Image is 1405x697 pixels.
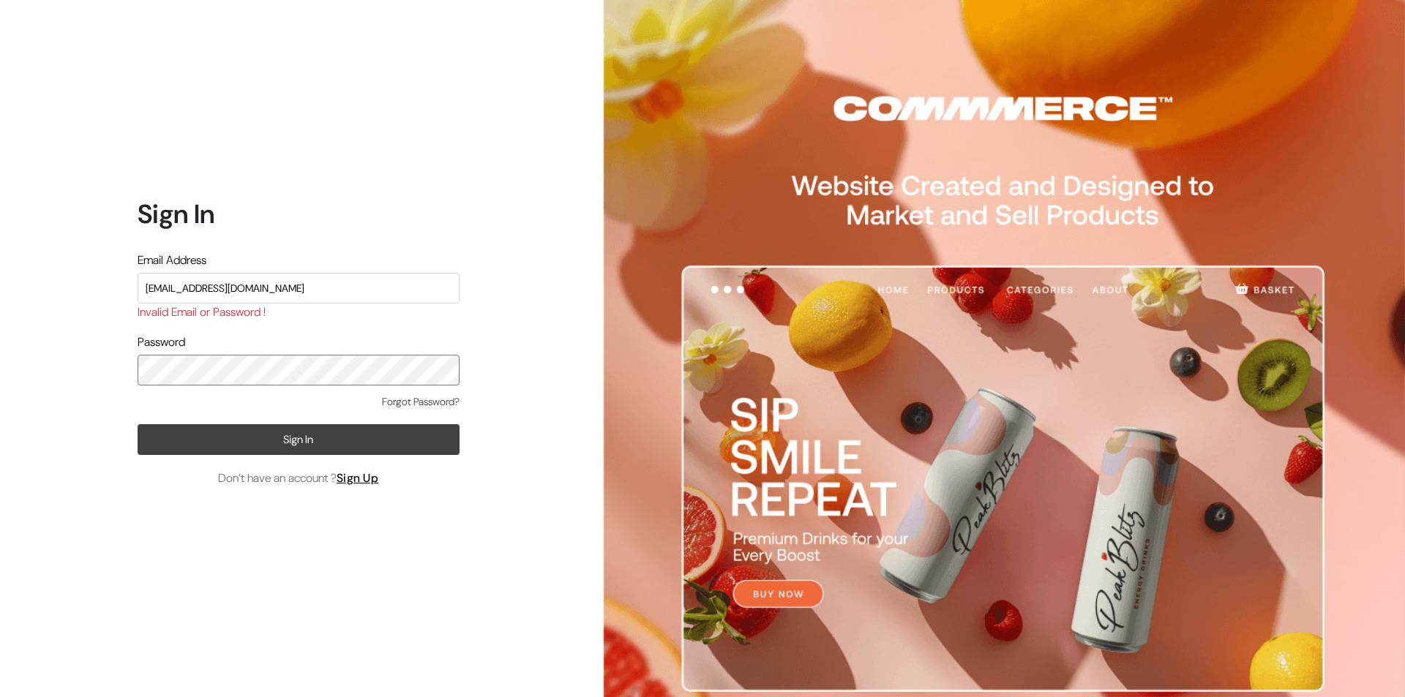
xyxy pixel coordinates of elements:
label: Invalid Email or Password ! [138,304,266,321]
label: Password [138,334,185,351]
h1: Sign In [138,198,460,230]
a: Forgot Password? [382,394,460,410]
span: Don’t have an account ? [218,470,379,487]
label: Email Address [138,252,206,269]
a: Sign Up [337,470,379,486]
button: Sign In [138,424,460,455]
